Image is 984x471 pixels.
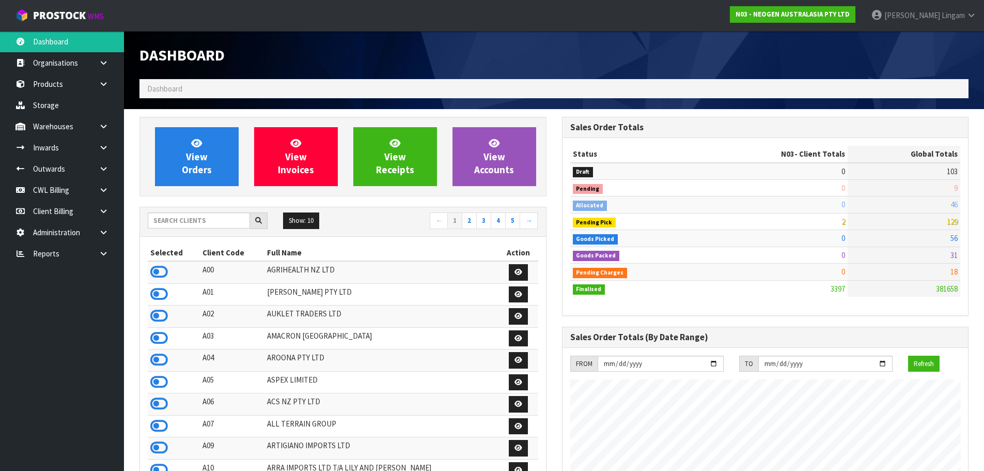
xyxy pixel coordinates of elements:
td: ARTIGIANO IMPORTS LTD [264,437,498,460]
span: 0 [841,250,845,260]
a: ViewReceipts [353,127,437,186]
a: ViewInvoices [254,127,338,186]
td: ACS NZ PTY LTD [264,393,498,416]
span: Dashboard [147,84,182,94]
td: AGRIHEALTH NZ LTD [264,261,498,283]
td: A02 [200,306,265,328]
td: A03 [200,327,265,350]
td: [PERSON_NAME] PTY LTD [264,283,498,306]
a: 3 [476,212,491,229]
span: 46 [950,200,958,209]
th: Status [570,146,699,162]
a: 5 [505,212,520,229]
nav: Page navigation [351,212,538,231]
td: A05 [200,371,265,393]
span: Draft [573,167,593,177]
span: Goods Picked [573,234,618,245]
span: Goods Packed [573,251,620,261]
span: View Invoices [278,137,314,176]
a: 1 [447,212,462,229]
th: Full Name [264,245,498,261]
td: A00 [200,261,265,283]
span: View Accounts [474,137,514,176]
span: Dashboard [139,45,225,65]
td: AROONA PTY LTD [264,350,498,372]
span: Lingam [942,10,965,20]
span: 0 [841,267,845,277]
span: 3397 [831,284,845,294]
td: ASPEX LIMITED [264,371,498,393]
span: 2 [841,217,845,226]
span: 129 [947,217,958,226]
a: → [520,212,538,229]
strong: N03 - NEOGEN AUSTRALASIA PTY LTD [736,10,850,19]
span: 9 [954,183,958,193]
span: 0 [841,233,845,243]
span: Finalised [573,284,605,295]
button: Refresh [908,356,940,372]
span: [PERSON_NAME] [884,10,940,20]
a: ViewOrders [155,127,239,186]
td: AUKLET TRADERS LTD [264,306,498,328]
a: ← [430,212,448,229]
td: A07 [200,415,265,437]
td: AMACRON [GEOGRAPHIC_DATA] [264,327,498,350]
span: 103 [947,166,958,176]
span: Allocated [573,201,607,211]
span: Pending [573,184,603,194]
span: View Orders [182,137,212,176]
span: 18 [950,267,958,277]
td: A09 [200,437,265,460]
span: 381658 [936,284,958,294]
h3: Sales Order Totals (By Date Range) [570,332,961,342]
div: FROM [570,356,598,372]
span: N03 [781,149,794,159]
a: N03 - NEOGEN AUSTRALASIA PTY LTD [730,6,855,23]
h3: Sales Order Totals [570,123,961,132]
td: A04 [200,350,265,372]
th: - Client Totals [698,146,848,162]
span: ProStock [33,9,86,22]
input: Search clients [148,212,250,229]
a: 2 [462,212,477,229]
td: A06 [200,393,265,416]
small: WMS [88,11,104,21]
span: 0 [841,183,845,193]
th: Client Code [200,245,265,261]
td: ALL TERRAIN GROUP [264,415,498,437]
div: TO [739,356,758,372]
span: View Receipts [376,137,414,176]
th: Global Totals [848,146,960,162]
button: Show: 10 [283,212,319,229]
td: A01 [200,283,265,306]
th: Selected [148,245,200,261]
span: 0 [841,166,845,176]
span: Pending Pick [573,218,616,228]
a: ViewAccounts [452,127,536,186]
img: cube-alt.png [15,9,28,22]
span: 56 [950,233,958,243]
span: 31 [950,250,958,260]
a: 4 [491,212,506,229]
span: 0 [841,200,845,209]
th: Action [499,245,538,261]
span: Pending Charges [573,268,628,278]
